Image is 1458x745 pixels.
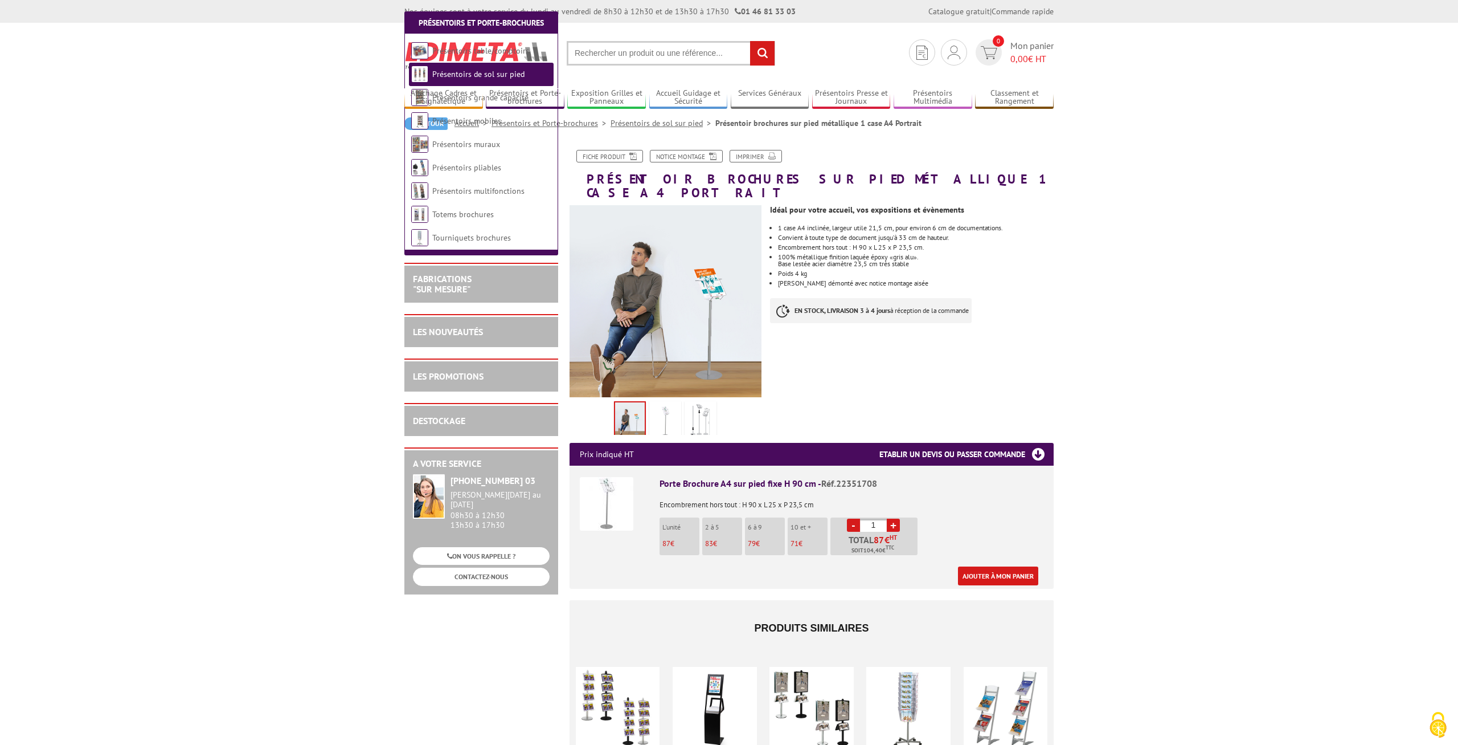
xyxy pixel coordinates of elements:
a: ON VOUS RAPPELLE ? [413,547,550,565]
a: LES PROMOTIONS [413,371,484,382]
img: Présentoirs table/comptoirs [411,42,428,59]
a: + [887,519,900,532]
span: 83 [705,539,713,548]
span: 104,40 [863,546,882,555]
p: 2 à 5 [705,523,742,531]
a: Ajouter à mon panier [958,567,1038,585]
li: [PERSON_NAME] démonté avec notice montage aisée [778,280,1054,287]
li: Encombrement hors tout : H 90 x L 25 x P 23,5 cm. [778,244,1054,251]
img: porte_brochure_a4_sur_pied_fixe_h90cm_22351708_mise_en_scene.jpg [615,402,645,438]
div: Porte Brochure A4 sur pied fixe H 90 cm - [660,477,1043,490]
a: Exposition Grilles et Panneaux [567,88,646,107]
p: € [791,540,828,548]
img: Présentoirs mobiles [411,112,428,129]
a: Affichage Cadres et Signalétique [404,88,483,107]
a: Imprimer [730,150,782,162]
span: Réf.22351708 [821,478,877,489]
a: Présentoirs pliables [432,162,501,173]
p: L'unité [662,523,699,531]
a: Tourniquets brochures [432,233,511,243]
h2: A votre service [413,459,550,469]
li: 100% métallique finition laquée époxy «gris alu». Base lestée acier diamètre 23,5 cm très stable [778,254,1054,267]
img: porte_brochure_a4_sur_pied_fixe_h90cm_22351708_mise_en_scene.jpg [570,205,761,397]
a: FABRICATIONS"Sur Mesure" [413,273,472,295]
span: Produits similaires [754,622,869,634]
strong: [PHONE_NUMBER] 03 [450,475,535,486]
a: CONTACTEZ-NOUS [413,568,550,585]
img: 22351708_dessin.jpg [687,404,714,439]
a: Services Généraux [731,88,809,107]
img: Présentoirs multifonctions [411,182,428,200]
p: Prix indiqué HT [580,443,634,466]
p: à réception de la commande [770,298,972,323]
strong: 01 46 81 33 03 [735,6,796,17]
a: Présentoirs muraux [432,139,500,149]
span: € [884,535,890,544]
li: Convient à toute type de document jusqu’à 33 cm de hauteur. [778,234,1054,241]
img: Cookies (fenêtre modale) [1424,711,1452,739]
button: Cookies (fenêtre modale) [1418,706,1458,745]
span: € HT [1010,52,1054,66]
a: Commande rapide [992,6,1054,17]
a: Présentoirs de sol sur pied [611,118,715,128]
a: Présentoirs de sol sur pied [432,69,525,79]
a: Fiche produit [576,150,643,162]
a: devis rapide 0 Mon panier 0,00€ HT [973,39,1054,66]
img: Présentoirs de sol sur pied [411,66,428,83]
a: Présentoirs Presse et Journaux [812,88,891,107]
li: Présentoir brochures sur pied métallique 1 case A4 Portrait [715,117,922,129]
a: Catalogue gratuit [928,6,990,17]
h1: Présentoir brochures sur pied métallique 1 case A4 Portrait [561,150,1062,200]
strong: EN STOCK, LIVRAISON 3 à 4 jours [794,306,890,315]
h3: Etablir un devis ou passer commande [879,443,1054,466]
sup: TTC [886,544,894,551]
img: Présentoirs pliables [411,159,428,176]
p: 10 et + [791,523,828,531]
li: Poids 4 kg [778,270,1054,277]
span: 71 [791,539,798,548]
span: 0 [993,35,1004,47]
span: 79 [748,539,756,548]
a: Présentoirs table/comptoirs [432,46,529,56]
p: € [748,540,785,548]
div: | [928,6,1054,17]
div: [PERSON_NAME][DATE] au [DATE] [450,490,550,510]
img: Tourniquets brochures [411,229,428,246]
div: Nos équipes sont à votre service du lundi au vendredi de 8h30 à 12h30 et de 13h30 à 17h30 [404,6,796,17]
a: LES NOUVEAUTÉS [413,326,483,337]
input: rechercher [750,41,775,66]
a: Accueil Guidage et Sécurité [649,88,728,107]
a: Présentoirs mobiles [432,116,501,126]
input: Rechercher un produit ou une référence... [567,41,775,66]
img: Totems brochures [411,206,428,223]
p: € [705,540,742,548]
p: Total [833,535,918,555]
a: DESTOCKAGE [413,415,465,426]
a: Totems brochures [432,209,494,219]
strong: Idéal pour votre accueil, vos expositions et évènements [770,205,964,215]
div: 08h30 à 12h30 13h30 à 17h30 [450,490,550,530]
span: 87 [874,535,884,544]
span: 87 [662,539,670,548]
img: devis rapide [916,46,928,60]
sup: HT [890,534,897,542]
span: 0,00 [1010,53,1028,64]
a: Classement et Rangement [975,88,1054,107]
img: widget-service.jpg [413,474,445,519]
a: Présentoirs multifonctions [432,186,525,196]
img: presentoirs_brochures_22351708_1.jpg [652,404,679,439]
img: devis rapide [948,46,960,59]
span: Soit € [851,546,894,555]
img: Porte Brochure A4 sur pied fixe H 90 cm [580,477,633,531]
a: - [847,519,860,532]
img: Présentoirs muraux [411,136,428,153]
a: Notice Montage [650,150,723,162]
a: Présentoirs Multimédia [894,88,972,107]
p: 6 à 9 [748,523,785,531]
p: Encombrement hors tout : H 90 x L 25 x P 23,5 cm [660,493,1043,509]
img: devis rapide [981,46,997,59]
p: € [662,540,699,548]
span: Mon panier [1010,39,1054,66]
li: 1 case A4 inclinée, largeur utile 21,5 cm, pour environ 6 cm de documentations. [778,225,1054,231]
a: Présentoirs et Porte-brochures [486,88,564,107]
